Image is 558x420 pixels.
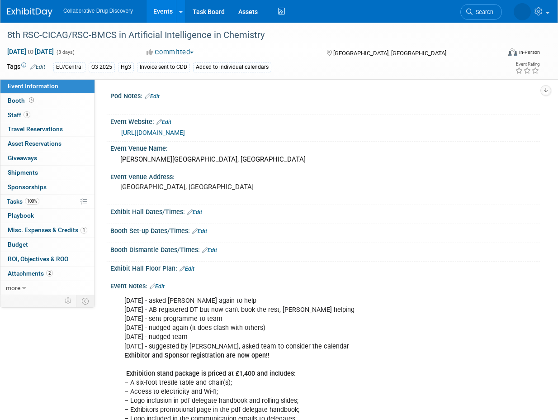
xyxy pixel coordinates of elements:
a: [URL][DOMAIN_NAME] [121,129,185,136]
div: Added to individual calendars [193,62,271,72]
div: Event Venue Name: [110,142,540,153]
span: Booth not reserved yet [27,97,36,104]
span: Asset Reservations [8,140,61,147]
div: 8th RSC-CICAG/RSC-BMCS in Artificial Intelligence in Chemistry [4,27,494,43]
div: Exhibit Hall Dates/Times: [110,205,540,217]
span: 2 [46,270,53,277]
div: Event Rating [515,62,539,67]
div: Pod Notes: [110,89,540,101]
span: Misc. Expenses & Credits [8,226,87,234]
span: 100% [25,198,39,205]
a: Edit [180,266,194,272]
a: Edit [192,228,207,234]
span: Budget [8,241,28,248]
img: Format-Inperson.png [508,48,517,56]
a: Travel Reservations [0,122,95,136]
a: Edit [156,119,171,125]
span: [DATE] [DATE] [7,48,54,56]
div: Event Venue Address: [110,170,540,181]
a: Edit [187,209,202,215]
a: Staff3 [0,108,95,122]
img: Mariana Vaschetto [514,3,531,20]
span: Giveaways [8,154,37,162]
span: (3 days) [56,49,75,55]
span: Booth [8,97,36,104]
span: Search [473,9,493,15]
span: more [6,284,20,291]
span: 3 [24,111,30,118]
a: Search [460,4,502,20]
div: Invoice sent to CDD [137,62,190,72]
a: Tasks100% [0,195,95,209]
a: Giveaways [0,151,95,165]
span: Tasks [7,198,39,205]
a: Edit [202,247,217,253]
span: Attachments [8,270,53,277]
a: Edit [30,64,45,70]
div: Event Notes: [110,279,540,291]
div: Booth Dismantle Dates/Times: [110,243,540,255]
a: Asset Reservations [0,137,95,151]
a: ROI, Objectives & ROO [0,252,95,266]
a: Edit [150,283,165,290]
a: Shipments [0,166,95,180]
td: Tags [7,62,45,72]
div: Exhibit Hall Floor Plan: [110,262,540,273]
img: ExhibitDay [7,8,52,17]
a: Event Information [0,79,95,93]
span: Sponsorships [8,183,47,191]
span: Travel Reservations [8,125,63,133]
span: Shipments [8,169,38,176]
span: Collaborative Drug Discovery [63,8,133,14]
b: Exhibitor and Sponsor registration are now open!! [124,352,270,359]
span: Event Information [8,82,58,90]
span: [GEOGRAPHIC_DATA], [GEOGRAPHIC_DATA] [333,50,446,57]
a: Edit [145,93,160,100]
a: Playbook [0,209,95,223]
a: Misc. Expenses & Credits1 [0,223,95,237]
a: Budget [0,238,95,252]
a: Sponsorships [0,180,95,194]
span: to [26,48,35,55]
span: 1 [80,227,87,234]
td: Personalize Event Tab Strip [61,295,76,307]
div: Booth Set-up Dates/Times: [110,224,540,236]
a: more [0,281,95,295]
div: Hg3 [118,62,134,72]
span: ROI, Objectives & ROO [8,255,68,262]
div: In-Person [519,49,540,56]
span: Staff [8,111,30,119]
td: Toggle Event Tabs [76,295,95,307]
div: Event Website: [110,115,540,127]
div: [PERSON_NAME][GEOGRAPHIC_DATA], [GEOGRAPHIC_DATA] [117,153,533,167]
b: Exhibition stand package is priced at £1,400 and includes: [126,370,296,377]
a: Booth [0,94,95,108]
button: Committed [143,48,197,57]
pre: [GEOGRAPHIC_DATA], [GEOGRAPHIC_DATA] [120,183,279,191]
a: Attachments2 [0,267,95,281]
div: Event Format [463,47,540,61]
div: EU/Central [53,62,85,72]
span: Playbook [8,212,34,219]
div: Q3 2025 [89,62,115,72]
